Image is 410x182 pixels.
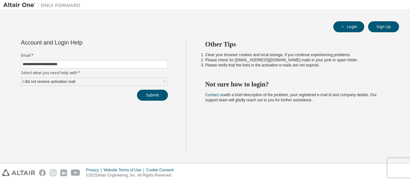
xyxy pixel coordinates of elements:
[368,21,399,32] button: Sign Up
[333,21,364,32] button: Login
[205,93,224,97] a: Contact us
[21,70,168,76] label: Select what you need help with
[205,80,388,88] h2: Not sure how to login?
[205,57,388,63] li: Please check for [EMAIL_ADDRESS][DOMAIN_NAME] mails in your junk or spam folder.
[2,169,35,176] img: altair_logo.svg
[205,40,388,48] h2: Other Tips
[39,169,46,176] img: facebook.svg
[137,90,168,101] button: Submit
[205,93,377,102] span: with a brief description of the problem, your registered e-mail id and company details. Our suppo...
[205,63,388,68] li: Please verify that the links in the activation e-mails are not expired.
[3,2,84,8] img: Altair One
[21,53,168,58] label: Email
[86,173,178,178] p: © 2025 Altair Engineering, Inc. All Rights Reserved.
[71,169,80,176] img: youtube.svg
[60,169,67,176] img: linkedin.svg
[86,167,103,173] div: Privacy
[205,52,388,57] li: Clear your browser cookies and local storage, if you continue experiencing problems.
[50,169,56,176] img: instagram.svg
[21,78,168,86] div: I did not receive activation mail
[146,167,177,173] div: Cookie Consent
[22,78,76,85] div: I did not receive activation mail
[21,40,139,45] div: Account and Login Help
[103,167,146,173] div: Website Terms of Use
